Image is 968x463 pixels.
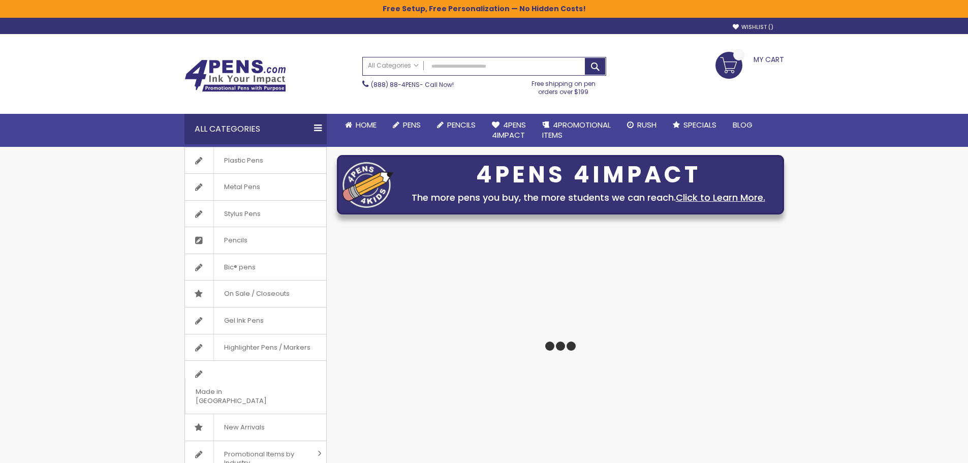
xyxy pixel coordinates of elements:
[492,119,526,140] span: 4Pens 4impact
[342,162,393,208] img: four_pen_logo.png
[403,119,421,130] span: Pens
[213,174,270,200] span: Metal Pens
[363,57,424,74] a: All Categories
[398,164,778,186] div: 4PENS 4IMPACT
[725,114,761,136] a: Blog
[213,201,271,227] span: Stylus Pens
[356,119,377,130] span: Home
[185,174,326,200] a: Metal Pens
[213,307,274,334] span: Gel Ink Pens
[213,281,300,307] span: On Sale / Closeouts
[637,119,657,130] span: Rush
[337,114,385,136] a: Home
[185,379,301,414] span: Made in [GEOGRAPHIC_DATA]
[447,119,476,130] span: Pencils
[185,147,326,174] a: Plastic Pens
[185,201,326,227] a: Stylus Pens
[213,147,273,174] span: Plastic Pens
[185,227,326,254] a: Pencils
[542,119,611,140] span: 4PROMOTIONAL ITEMS
[213,334,321,361] span: Highlighter Pens / Markers
[733,119,753,130] span: Blog
[185,307,326,334] a: Gel Ink Pens
[213,254,266,281] span: Bic® pens
[371,80,420,89] a: (888) 88-4PENS
[484,114,534,147] a: 4Pens4impact
[185,334,326,361] a: Highlighter Pens / Markers
[676,191,765,204] a: Click to Learn More.
[385,114,429,136] a: Pens
[665,114,725,136] a: Specials
[185,254,326,281] a: Bic® pens
[185,281,326,307] a: On Sale / Closeouts
[213,414,275,441] span: New Arrivals
[534,114,619,147] a: 4PROMOTIONALITEMS
[398,191,778,205] div: The more pens you buy, the more students we can reach.
[371,80,454,89] span: - Call Now!
[619,114,665,136] a: Rush
[429,114,484,136] a: Pencils
[185,414,326,441] a: New Arrivals
[368,61,419,70] span: All Categories
[184,114,327,144] div: All Categories
[733,23,773,31] a: Wishlist
[185,361,326,414] a: Made in [GEOGRAPHIC_DATA]
[184,59,286,92] img: 4Pens Custom Pens and Promotional Products
[521,76,606,96] div: Free shipping on pen orders over $199
[213,227,258,254] span: Pencils
[683,119,716,130] span: Specials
